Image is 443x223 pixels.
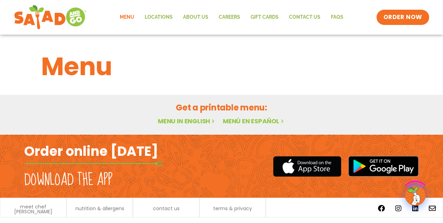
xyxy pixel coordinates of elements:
h2: Get a printable menu: [41,101,402,114]
img: new-SAG-logo-768×292 [14,3,87,31]
a: nutrition & allergens [75,206,124,211]
a: GIFT CARDS [245,9,284,25]
a: meet chef [PERSON_NAME] [4,204,63,214]
a: Contact Us [284,9,326,25]
a: Menú en español [223,117,285,125]
a: Locations [139,9,178,25]
a: Menu [115,9,139,25]
h2: Order online [DATE] [24,143,158,160]
a: FAQs [326,9,349,25]
img: google_play [348,156,419,177]
h2: Download the app [24,170,112,190]
nav: Menu [115,9,349,25]
img: fork [24,162,163,166]
img: appstore [273,155,341,178]
a: Careers [214,9,245,25]
a: terms & privacy [213,206,252,211]
h1: Menu [41,48,402,85]
a: Menu in English [158,117,216,125]
a: contact us [153,206,180,211]
a: ORDER NOW [377,10,429,25]
span: ORDER NOW [383,13,422,21]
a: About Us [178,9,214,25]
